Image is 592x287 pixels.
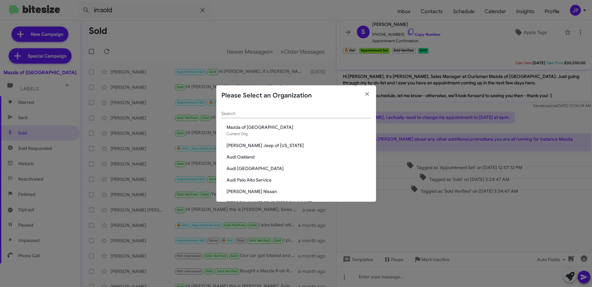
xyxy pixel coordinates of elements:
[227,177,371,183] span: Audi Palo Alto Service
[227,200,371,206] span: [PERSON_NAME] CDJR [PERSON_NAME]
[221,90,312,101] h2: Please Select an Organization
[227,124,371,130] span: Mazda of [GEOGRAPHIC_DATA]
[227,154,371,160] span: Audi Oakland
[227,188,371,195] span: [PERSON_NAME] Nissan
[227,142,371,149] span: [PERSON_NAME] Jeep of [US_STATE]
[227,165,371,172] span: Audi [GEOGRAPHIC_DATA]
[227,131,248,136] span: Current Org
